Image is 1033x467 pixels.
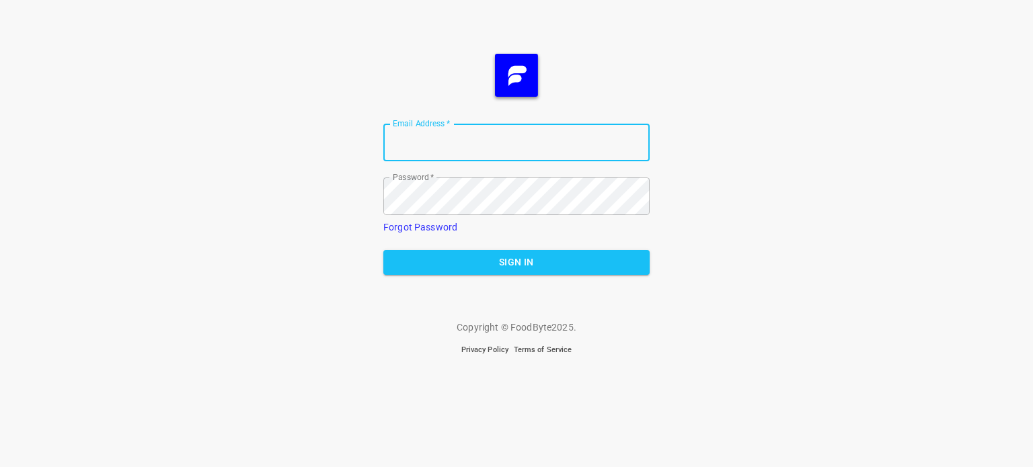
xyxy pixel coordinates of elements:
[457,321,576,334] p: Copyright © FoodByte 2025 .
[383,250,650,275] button: Sign In
[394,254,639,271] span: Sign In
[383,222,457,232] a: Forgot Password
[461,345,508,354] a: Privacy Policy
[495,54,538,97] img: FB_Logo_Reversed_RGB_Icon.895fbf61.png
[514,345,572,354] a: Terms of Service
